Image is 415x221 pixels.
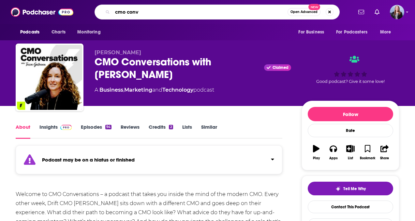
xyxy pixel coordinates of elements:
[359,141,376,164] button: Bookmark
[11,6,73,18] img: Podchaser - Follow, Share and Rate Podcasts
[95,86,214,94] div: A podcast
[121,124,140,139] a: Reviews
[39,124,72,139] a: InsightsPodchaser Pro
[376,141,393,164] button: Share
[81,124,111,139] a: Episodes94
[273,66,289,69] span: Claimed
[380,28,391,37] span: More
[42,157,135,163] strong: Podcast may be on a hiatus or finished
[348,156,353,160] div: List
[112,7,288,17] input: Search podcasts, credits, & more...
[20,28,39,37] span: Podcasts
[47,26,69,38] a: Charts
[52,28,66,37] span: Charts
[308,107,393,121] button: Follow
[308,4,320,10] span: New
[290,10,318,14] span: Open Advanced
[288,8,320,16] button: Open AdvancedNew
[298,28,324,37] span: For Business
[343,186,366,191] span: Tell Me Why
[95,49,141,56] span: [PERSON_NAME]
[360,156,375,160] div: Bookmark
[294,26,332,38] button: open menu
[308,141,325,164] button: Play
[123,87,124,93] span: ,
[95,5,340,19] div: Search podcasts, credits, & more...
[308,124,393,137] div: Rate
[302,49,399,90] div: Good podcast? Give it some love!
[329,156,338,160] div: Apps
[16,149,282,174] section: Click to expand status details
[16,26,48,38] button: open menu
[376,26,399,38] button: open menu
[316,79,385,84] span: Good podcast? Give it some love!
[152,87,162,93] span: and
[73,26,109,38] button: open menu
[182,124,192,139] a: Lists
[336,28,367,37] span: For Podcasters
[77,28,100,37] span: Monitoring
[390,5,404,19] button: Show profile menu
[169,125,173,129] div: 2
[313,156,320,160] div: Play
[105,125,111,129] div: 94
[308,201,393,213] a: Contact This Podcast
[342,141,359,164] button: List
[162,87,193,93] a: Technology
[17,45,82,110] img: CMO Conversations with Tricia Gellman
[390,5,404,19] span: Logged in as annarice
[390,5,404,19] img: User Profile
[335,186,341,191] img: tell me why sparkle
[332,26,377,38] button: open menu
[372,6,382,18] a: Show notifications dropdown
[99,87,123,93] a: Business
[124,87,152,93] a: Marketing
[356,6,367,18] a: Show notifications dropdown
[308,182,393,195] button: tell me why sparkleTell Me Why
[60,125,72,130] img: Podchaser Pro
[380,156,389,160] div: Share
[325,141,342,164] button: Apps
[149,124,173,139] a: Credits2
[201,124,217,139] a: Similar
[16,124,30,139] a: About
